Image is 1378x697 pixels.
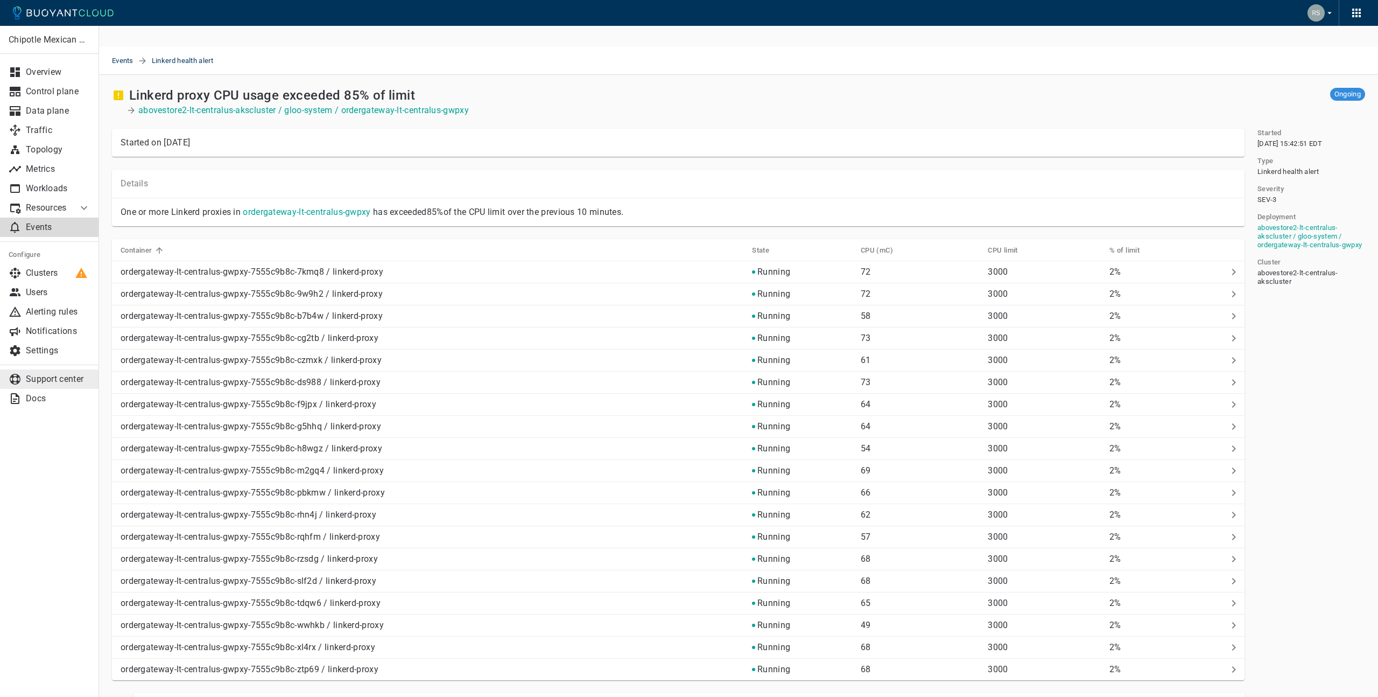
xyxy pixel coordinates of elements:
[121,664,743,675] p: ordergateway-lt-centralus-gwpxy-7555c9b8c-ztp69 / linkerd-proxy
[1109,267,1223,277] p: 2%
[1257,269,1363,286] span: abovestore2-lt-centralus-akscluster
[1257,129,1282,137] h5: Started
[988,620,1101,631] p: 3000
[121,246,152,255] h5: Container
[121,246,166,255] span: Container
[1257,213,1296,221] h5: Deployment
[861,620,980,631] p: 49
[757,554,790,564] p: Running
[861,576,980,587] p: 68
[861,642,980,653] p: 68
[121,267,743,277] p: ordergateway-lt-centralus-gwpxy-7555c9b8c-7kmq8 / linkerd-proxy
[26,67,90,78] p: Overview
[861,311,980,322] p: 58
[1109,510,1223,520] p: 2%
[757,443,790,454] p: Running
[861,289,980,299] p: 72
[757,311,790,322] p: Running
[861,421,980,432] p: 64
[752,246,783,255] span: State
[988,510,1101,520] p: 3000
[1330,90,1365,99] span: Ongoing
[1109,465,1223,476] p: 2%
[26,326,90,337] p: Notifications
[757,598,790,609] p: Running
[1109,377,1223,388] p: 2%
[26,144,90,155] p: Topology
[988,355,1101,366] p: 3000
[757,399,790,410] p: Running
[988,246,1018,255] h5: CPU limit
[26,125,90,136] p: Traffic
[121,487,743,498] p: ordergateway-lt-centralus-gwpxy-7555c9b8c-pbkmw / linkerd-proxy
[1257,140,1323,148] span: [DATE] 15:42:51 EDT
[861,532,980,542] p: 57
[861,465,980,476] p: 69
[1109,487,1223,498] p: 2%
[138,105,469,116] a: abovestore2-lt-centralus-akscluster / gloo-system / ordergateway-lt-centralus-gwpxy
[757,620,790,631] p: Running
[757,510,790,520] p: Running
[1109,333,1223,344] p: 2%
[1109,311,1223,322] p: 2%
[121,377,743,388] p: ordergateway-lt-centralus-gwpxy-7555c9b8c-ds988 / linkerd-proxy
[26,393,90,404] p: Docs
[243,207,370,217] a: ordergateway-lt-centralus-gwpxy
[1257,258,1281,267] h5: Cluster
[121,333,743,344] p: ordergateway-lt-centralus-gwpxy-7555c9b8c-cg2tb / linkerd-proxy
[1307,4,1325,22] img: Rick Sheets
[757,377,790,388] p: Running
[1257,224,1362,249] a: abovestore2-lt-centralus-akscluster / gloo-system / ordergateway-lt-centralus-gwpxy
[121,289,743,299] p: ordergateway-lt-centralus-gwpxy-7555c9b8c-9w9h2 / linkerd-proxy
[988,598,1101,609] p: 3000
[861,246,893,255] h5: CPU (mC)
[988,311,1101,322] p: 3000
[988,532,1101,542] p: 3000
[1109,246,1154,255] span: % of limit
[121,576,743,587] p: ordergateway-lt-centralus-gwpxy-7555c9b8c-slf2d / linkerd-proxy
[121,554,743,564] p: ordergateway-lt-centralus-gwpxy-7555c9b8c-rzsdg / linkerd-proxy
[861,487,980,498] p: 66
[121,532,743,542] p: ordergateway-lt-centralus-gwpxy-7555c9b8c-rqhfm / linkerd-proxy
[26,164,90,175] p: Metrics
[1257,196,1277,204] span: SEV-3
[26,106,90,116] p: Data plane
[988,576,1101,587] p: 3000
[861,377,980,388] p: 73
[752,246,769,255] h5: State
[861,554,980,564] p: 68
[757,642,790,653] p: Running
[988,421,1101,432] p: 3000
[121,399,743,410] p: ordergateway-lt-centralus-gwpxy-7555c9b8c-f9jpx / linkerd-proxy
[757,664,790,675] p: Running
[988,399,1101,410] p: 3000
[121,311,743,322] p: ordergateway-lt-centralus-gwpxy-7555c9b8c-b7b4w / linkerd-proxy
[757,421,790,432] p: Running
[757,465,790,476] p: Running
[861,399,980,410] p: 64
[861,267,980,277] p: 72
[121,598,743,609] p: ordergateway-lt-centralus-gwpxy-7555c9b8c-tdqw6 / linkerd-proxy
[26,345,90,356] p: Settings
[112,47,138,75] a: Events
[988,289,1101,299] p: 3000
[151,137,190,148] relative-time: on [DATE]
[121,620,743,631] p: ordergateway-lt-centralus-gwpxy-7555c9b8c-wwhkb / linkerd-proxy
[988,443,1101,454] p: 3000
[757,532,790,542] p: Running
[121,207,1236,218] p: One or more Linkerd proxies in has exceeded 85% of the CPU limit over the previous 10 minutes.
[121,642,743,653] p: ordergateway-lt-centralus-gwpxy-7555c9b8c-xl4rx / linkerd-proxy
[26,374,90,385] p: Support center
[1257,157,1274,165] h5: Type
[1109,598,1223,609] p: 2%
[129,88,415,103] h2: Linkerd proxy CPU usage exceeded 85% of limit
[1109,443,1223,454] p: 2%
[26,86,90,97] p: Control plane
[9,250,90,259] h5: Configure
[861,355,980,366] p: 61
[26,306,90,317] p: Alerting rules
[121,178,1236,189] p: Details
[121,421,743,432] p: ordergateway-lt-centralus-gwpxy-7555c9b8c-g5hhq / linkerd-proxy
